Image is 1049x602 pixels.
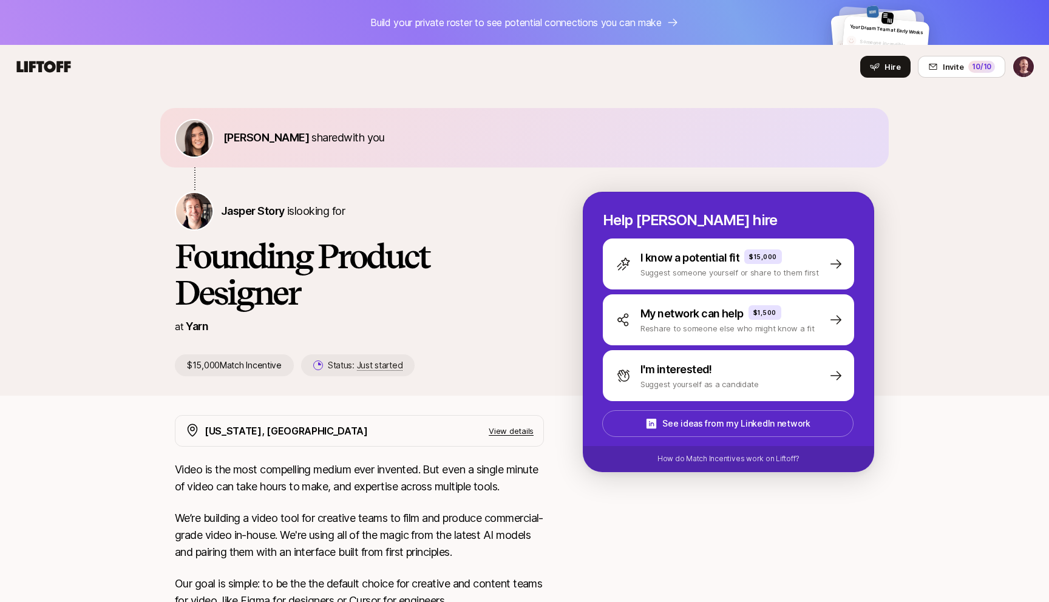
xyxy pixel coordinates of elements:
[489,425,534,437] p: View details
[846,35,857,46] img: default-avatar.svg
[370,15,662,30] p: Build your private roster to see potential connections you can make
[640,378,759,390] p: Suggest yourself as a candidate
[186,320,208,333] a: Yarn
[1013,56,1034,77] img: Chase Morrison
[836,40,847,51] img: default-avatar.svg
[175,354,294,376] p: $15,000 Match Incentive
[175,510,544,561] p: We’re building a video tool for creative teams to film and produce commercial-grade video in-hous...
[640,249,739,266] p: I know a potential fit
[176,120,212,157] img: 71d7b91d_d7cb_43b4_a7ea_a9b2f2cc6e03.jpg
[968,61,995,73] div: 10 /10
[603,212,854,229] p: Help [PERSON_NAME] hire
[175,461,544,495] p: Video is the most compelling medium ever invented. But even a single minute of video can take hou...
[221,205,285,217] span: Jasper Story
[640,266,819,279] p: Suggest someone yourself or share to them first
[657,453,799,464] p: How do Match Incentives work on Liftoff?
[918,56,1005,78] button: Invite10/10
[176,193,212,229] img: Jasper Story
[205,423,368,439] p: [US_STATE], [GEOGRAPHIC_DATA]
[221,203,345,220] p: is looking for
[860,56,911,78] button: Hire
[223,131,309,144] span: [PERSON_NAME]
[175,319,183,334] p: at
[850,24,923,36] span: Your Dream Team at Early Works
[640,361,712,378] p: I'm interested!
[223,129,390,146] p: shared
[175,238,544,311] h1: Founding Product Designer
[943,61,963,73] span: Invite
[662,416,810,431] p: See ideas from my LinkedIn network
[357,360,403,371] span: Just started
[884,61,901,73] span: Hire
[602,410,854,437] button: See ideas from my LinkedIn network
[328,358,402,373] p: Status:
[881,12,894,24] img: 5f8df73c_5f3d_44d5_881b_e28119d8d3c7.jpg
[640,322,815,334] p: Reshare to someone else who might know a fit
[344,131,385,144] span: with you
[753,308,776,317] p: $1,500
[866,5,879,18] img: 5c974a2b_f041_4225_bd4f_1b82370b9b15.jpg
[860,38,925,51] p: Someone incredible
[749,252,777,262] p: $15,000
[1013,56,1034,78] button: Chase Morrison
[640,305,744,322] p: My network can help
